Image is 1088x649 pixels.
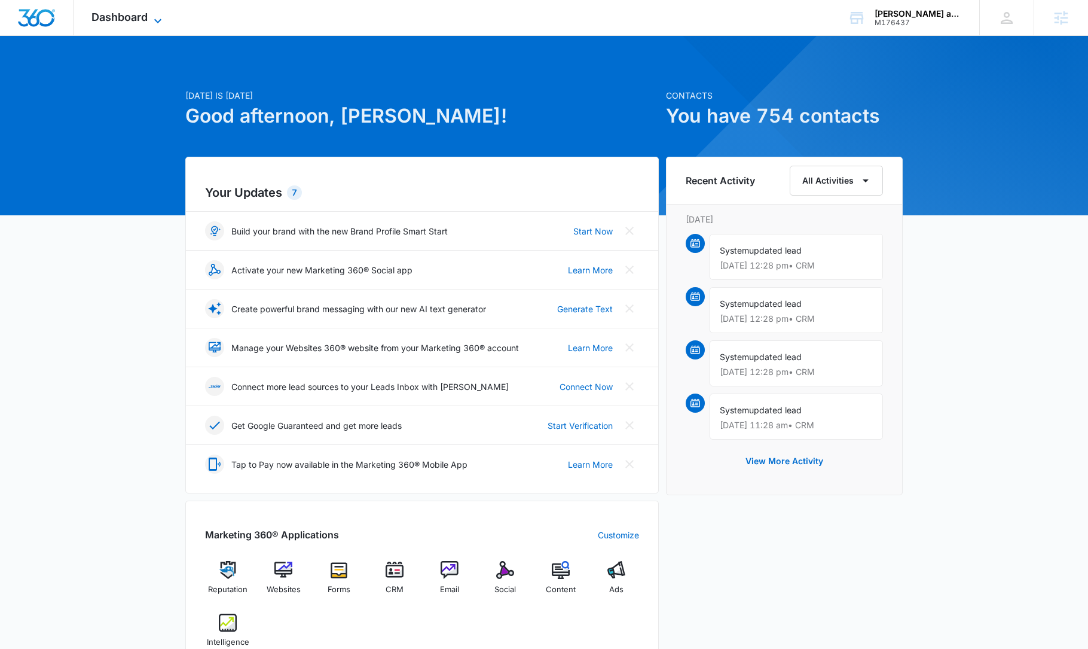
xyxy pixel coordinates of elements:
span: updated lead [749,352,802,362]
button: Close [620,260,639,279]
p: [DATE] [686,213,883,226]
span: Reputation [208,584,247,596]
p: Manage your Websites 360® website from your Marketing 360® account [231,342,519,354]
h2: Your Updates [205,184,639,202]
h1: Good afternoon, [PERSON_NAME]! [185,102,659,130]
div: 7 [287,185,302,200]
a: Learn More [568,458,613,471]
span: System [720,245,749,255]
button: View More Activity [734,447,835,476]
div: account id [875,19,962,27]
p: Contacts [666,89,903,102]
span: Content [546,584,576,596]
button: Close [620,338,639,357]
span: updated lead [749,298,802,309]
p: Get Google Guaranteed and get more leads [231,419,402,432]
h6: Recent Activity [686,173,755,188]
button: Close [620,416,639,435]
span: CRM [386,584,404,596]
p: [DATE] is [DATE] [185,89,659,102]
span: updated lead [749,405,802,415]
a: Content [538,561,584,604]
span: System [720,405,749,415]
a: Social [482,561,528,604]
a: Connect Now [560,380,613,393]
button: Close [620,221,639,240]
span: System [720,352,749,362]
a: Start Now [573,225,613,237]
button: Close [620,299,639,318]
a: Reputation [205,561,251,604]
span: Intelligence [207,636,249,648]
a: Start Verification [548,419,613,432]
div: account name [875,9,962,19]
a: Forms [316,561,362,604]
span: Websites [267,584,301,596]
p: [DATE] 12:28 pm • CRM [720,261,873,270]
h1: You have 754 contacts [666,102,903,130]
button: Close [620,377,639,396]
span: Forms [328,584,350,596]
a: Websites [261,561,307,604]
p: [DATE] 12:28 pm • CRM [720,368,873,376]
a: Generate Text [557,303,613,315]
span: Ads [609,584,624,596]
button: Close [620,455,639,474]
span: updated lead [749,245,802,255]
span: Dashboard [91,11,148,23]
span: Email [440,584,459,596]
a: CRM [371,561,417,604]
span: System [720,298,749,309]
a: Email [427,561,473,604]
p: [DATE] 11:28 am • CRM [720,421,873,429]
a: Learn More [568,342,613,354]
p: Activate your new Marketing 360® Social app [231,264,412,276]
p: Create powerful brand messaging with our new AI text generator [231,303,486,315]
h2: Marketing 360® Applications [205,528,339,542]
p: [DATE] 12:28 pm • CRM [720,315,873,323]
a: Customize [598,529,639,541]
p: Build your brand with the new Brand Profile Smart Start [231,225,448,237]
a: Learn More [568,264,613,276]
button: All Activities [790,166,883,196]
p: Connect more lead sources to your Leads Inbox with [PERSON_NAME] [231,380,509,393]
p: Tap to Pay now available in the Marketing 360® Mobile App [231,458,467,471]
span: Social [494,584,516,596]
a: Ads [593,561,639,604]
